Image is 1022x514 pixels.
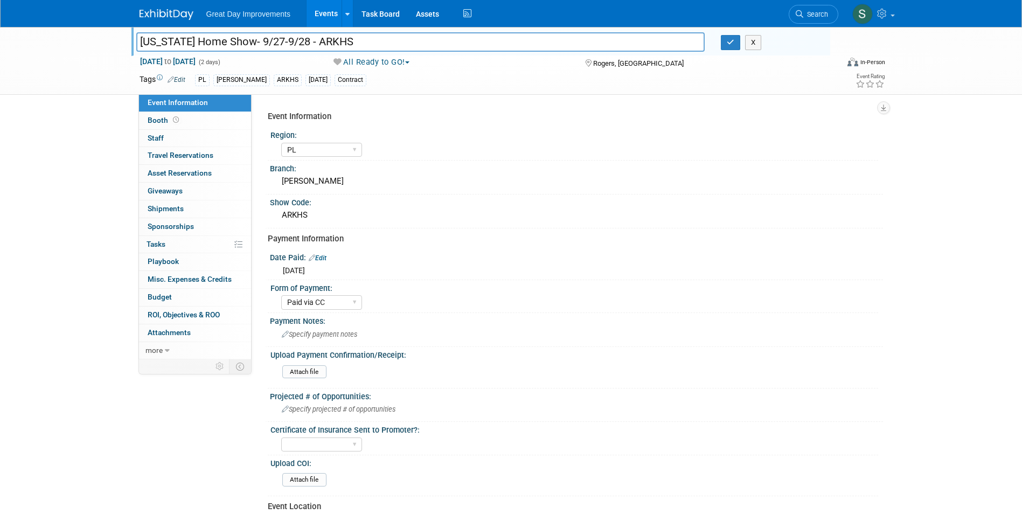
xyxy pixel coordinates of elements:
div: Upload COI: [270,455,878,469]
span: Staff [148,134,164,142]
a: Staff [139,130,251,147]
a: Search [789,5,838,24]
div: Event Format [775,56,886,72]
a: Tasks [139,236,251,253]
div: [DATE] [305,74,331,86]
span: ROI, Objectives & ROO [148,310,220,319]
a: Playbook [139,253,251,270]
span: Asset Reservations [148,169,212,177]
a: more [139,342,251,359]
span: Budget [148,293,172,301]
div: Contract [335,74,366,86]
td: Toggle Event Tabs [229,359,251,373]
div: In-Person [860,58,885,66]
div: Event Information [268,111,875,122]
div: [PERSON_NAME] [213,74,270,86]
div: Upload Payment Confirmation/Receipt: [270,347,878,360]
div: Event Rating [856,74,885,79]
span: Specify payment notes [282,330,357,338]
td: Tags [140,74,185,86]
div: Certificate of Insurance Sent to Promoter?: [270,422,878,435]
span: Misc. Expenses & Credits [148,275,232,283]
span: Specify projected # of opportunities [282,405,395,413]
a: Sponsorships [139,218,251,235]
div: Event Location [268,501,875,512]
img: ExhibitDay [140,9,193,20]
div: ARKHS [274,74,302,86]
a: Misc. Expenses & Credits [139,271,251,288]
div: Show Code: [270,195,883,208]
span: Booth not reserved yet [171,116,181,124]
span: Rogers, [GEOGRAPHIC_DATA] [593,59,684,67]
a: Travel Reservations [139,147,251,164]
a: Attachments [139,324,251,342]
span: Event Information [148,98,208,107]
span: Great Day Improvements [206,10,290,18]
div: ARKHS [278,207,875,224]
a: Asset Reservations [139,165,251,182]
img: Format-Inperson.png [847,58,858,66]
span: Travel Reservations [148,151,213,159]
div: Region: [270,127,878,141]
div: PL [195,74,210,86]
span: more [145,346,163,355]
span: Tasks [147,240,165,248]
td: Personalize Event Tab Strip [211,359,230,373]
span: to [163,57,173,66]
a: ROI, Objectives & ROO [139,307,251,324]
span: Sponsorships [148,222,194,231]
a: Budget [139,289,251,306]
div: Payment Information [268,233,875,245]
button: All Ready to GO! [330,57,414,68]
div: [PERSON_NAME] [278,173,875,190]
span: Attachments [148,328,191,337]
img: Sha'Nautica Sales [852,4,873,24]
div: Payment Notes: [270,313,883,327]
span: Search [803,10,828,18]
span: Playbook [148,257,179,266]
span: Booth [148,116,181,124]
a: Shipments [139,200,251,218]
a: Booth [139,112,251,129]
span: [DATE] [283,266,305,275]
div: Form of Payment: [270,280,878,294]
a: Event Information [139,94,251,112]
a: Edit [168,76,185,84]
button: X [745,35,762,50]
div: Date Paid: [270,249,883,263]
span: Giveaways [148,186,183,195]
span: Shipments [148,204,184,213]
div: Projected # of Opportunities: [270,388,883,402]
span: (2 days) [198,59,220,66]
div: Branch: [270,161,883,174]
span: [DATE] [DATE] [140,57,196,66]
a: Edit [309,254,326,262]
a: Giveaways [139,183,251,200]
